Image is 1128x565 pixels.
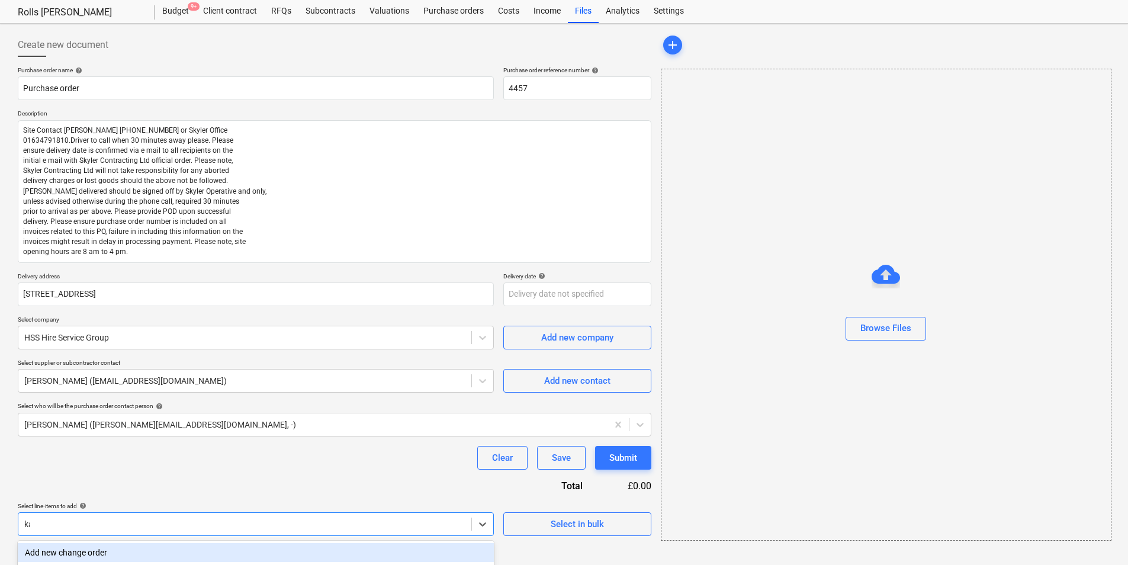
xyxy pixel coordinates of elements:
[18,272,494,282] p: Delivery address
[18,282,494,306] input: Delivery address
[153,403,163,410] span: help
[541,330,613,345] div: Add new company
[661,69,1111,541] div: Browse Files
[552,450,571,466] div: Save
[188,2,200,11] span: 9+
[860,320,911,336] div: Browse Files
[503,282,651,306] input: Delivery date not specified
[503,326,651,349] button: Add new company
[503,512,651,536] button: Select in bulk
[18,110,651,120] p: Description
[609,450,637,466] div: Submit
[666,38,680,52] span: add
[503,369,651,393] button: Add new contact
[1069,508,1128,565] iframe: Chat Widget
[73,67,82,74] span: help
[18,359,494,369] p: Select supplier or subcontractor contact
[589,67,599,74] span: help
[18,66,494,74] div: Purchase order name
[602,479,651,493] div: £0.00
[537,446,586,470] button: Save
[503,272,651,280] div: Delivery date
[492,450,513,466] div: Clear
[18,38,108,52] span: Create new document
[18,316,494,326] p: Select company
[544,373,610,389] div: Add new contact
[595,446,651,470] button: Submit
[18,543,494,562] div: Add new change order
[536,272,545,280] span: help
[503,76,651,100] input: Reference number
[18,7,141,19] div: Rolls [PERSON_NAME]
[77,502,86,509] span: help
[503,66,651,74] div: Purchase order reference number
[18,120,651,263] textarea: Site Contact [PERSON_NAME] [PHONE_NUMBER] or Skyler Office 01634791810.Driver to call when 30 min...
[551,516,604,532] div: Select in bulk
[846,317,926,341] button: Browse Files
[497,479,602,493] div: Total
[477,446,528,470] button: Clear
[18,76,494,100] input: Document name
[18,502,494,510] div: Select line-items to add
[18,402,651,410] div: Select who will be the purchase order contact person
